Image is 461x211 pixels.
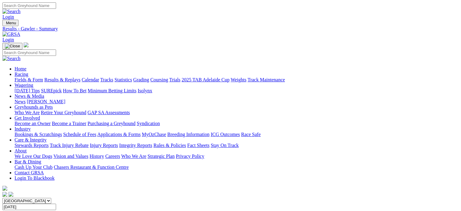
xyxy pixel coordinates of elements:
a: SUREpick [41,88,62,93]
a: Vision and Values [53,154,88,159]
a: Become an Owner [15,121,51,126]
div: News & Media [15,99,459,104]
button: Toggle navigation [2,20,18,26]
img: Close [5,44,20,49]
a: Integrity Reports [119,143,152,148]
a: Stewards Reports [15,143,48,148]
a: Grading [133,77,149,82]
a: Contact GRSA [15,170,44,175]
a: MyOzChase [142,132,166,137]
img: logo-grsa-white.png [2,186,7,191]
a: Purchasing a Greyhound [88,121,135,126]
a: Syndication [137,121,160,126]
a: How To Bet [63,88,87,93]
a: Login [2,14,14,19]
a: Wagering [15,83,33,88]
button: Toggle navigation [2,43,22,49]
a: ICG Outcomes [211,132,240,137]
div: Get Involved [15,121,459,126]
input: Select date [2,204,56,210]
a: Schedule of Fees [63,132,96,137]
a: Statistics [115,77,132,82]
a: History [89,154,104,159]
a: Race Safe [241,132,260,137]
a: About [15,148,27,153]
a: Home [15,66,26,71]
div: Wagering [15,88,459,94]
a: GAP SA Assessments [88,110,130,115]
a: Strategic Plan [148,154,175,159]
div: Greyhounds as Pets [15,110,459,115]
span: Menu [6,21,16,25]
div: About [15,154,459,159]
a: Rules & Policies [153,143,186,148]
a: Login To Blackbook [15,175,55,181]
a: Greyhounds as Pets [15,104,53,110]
a: Coursing [150,77,168,82]
a: Who We Are [15,110,40,115]
input: Search [2,49,56,56]
a: Racing [15,72,28,77]
a: Track Injury Rebate [50,143,89,148]
a: Fields & Form [15,77,43,82]
img: Search [2,56,21,61]
a: Applications & Forms [97,132,141,137]
a: Who We Are [121,154,146,159]
a: [DATE] Tips [15,88,40,93]
a: Results - Gawler - Summary [2,26,459,32]
a: News [15,99,25,104]
a: Privacy Policy [176,154,204,159]
a: Careers [105,154,120,159]
a: Cash Up Your Club [15,165,52,170]
div: Racing [15,77,459,83]
a: Become a Trainer [52,121,86,126]
a: We Love Our Dogs [15,154,52,159]
a: Calendar [82,77,99,82]
div: Care & Integrity [15,143,459,148]
a: Stay On Track [211,143,239,148]
a: [PERSON_NAME] [27,99,65,104]
a: Minimum Betting Limits [88,88,136,93]
a: Weights [231,77,246,82]
a: Isolynx [138,88,152,93]
img: facebook.svg [2,192,7,197]
a: 2025 TAB Adelaide Cup [182,77,229,82]
div: Bar & Dining [15,165,459,170]
a: Login [2,37,14,42]
a: Bar & Dining [15,159,41,164]
a: Track Maintenance [248,77,285,82]
a: Injury Reports [90,143,118,148]
input: Search [2,2,56,9]
img: twitter.svg [8,192,13,197]
a: Chasers Restaurant & Function Centre [54,165,129,170]
img: GRSA [2,32,20,37]
a: Tracks [100,77,113,82]
a: Industry [15,126,31,131]
a: Get Involved [15,115,40,121]
a: Trials [169,77,180,82]
a: Retire Your Greyhound [41,110,86,115]
img: Search [2,9,21,14]
a: Care & Integrity [15,137,47,142]
div: Industry [15,132,459,137]
a: Breeding Information [167,132,209,137]
a: Results & Replays [44,77,80,82]
a: Bookings & Scratchings [15,132,62,137]
a: News & Media [15,94,44,99]
a: Fact Sheets [187,143,209,148]
img: logo-grsa-white.png [24,43,28,47]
